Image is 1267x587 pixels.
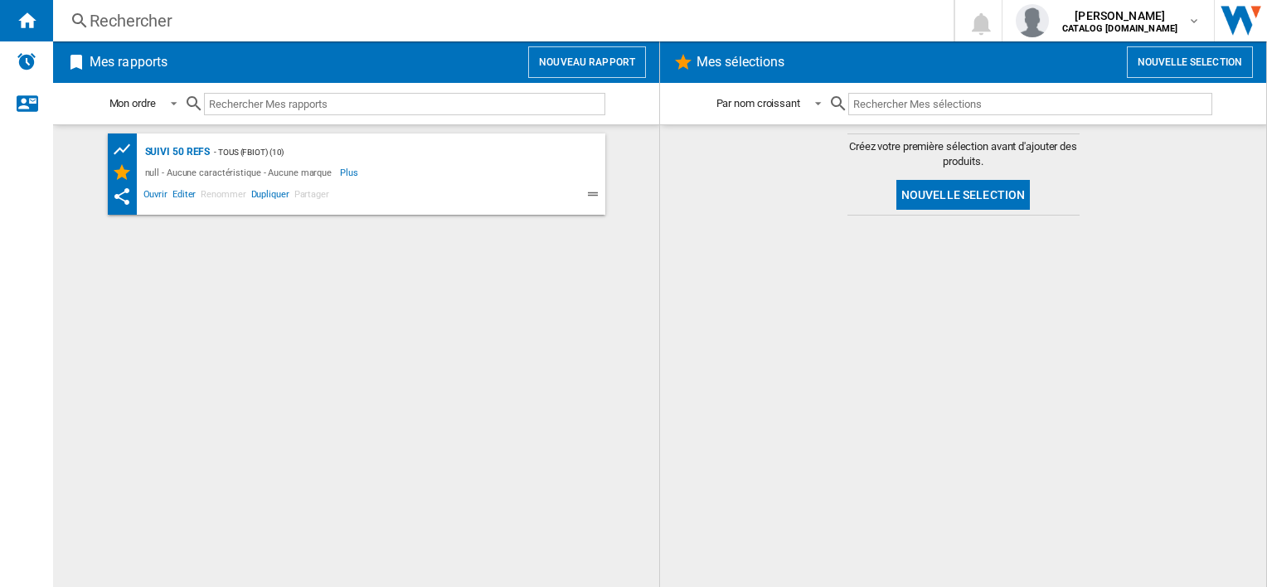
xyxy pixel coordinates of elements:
[109,97,156,109] div: Mon ordre
[1016,4,1049,37] img: profile.jpg
[86,46,171,78] h2: Mes rapports
[112,163,141,182] div: Mes Sélections
[847,139,1080,169] span: Créez votre première sélection avant d'ajouter des produits.
[896,180,1031,210] button: Nouvelle selection
[693,46,788,78] h2: Mes sélections
[90,9,910,32] div: Rechercher
[1062,7,1177,24] span: [PERSON_NAME]
[340,163,361,182] span: Plus
[141,163,341,182] div: null - Aucune caractéristique - Aucune marque
[716,97,800,109] div: Par nom croissant
[141,187,170,206] span: Ouvrir
[141,142,211,163] div: SUIVI 50 REFS
[170,187,198,206] span: Editer
[112,187,132,206] ng-md-icon: Ce rapport a été partagé avec vous
[204,93,605,115] input: Rechercher Mes rapports
[210,142,571,163] div: - TOUS (fbiot) (10)
[1127,46,1253,78] button: Nouvelle selection
[848,93,1212,115] input: Rechercher Mes sélections
[198,187,248,206] span: Renommer
[528,46,646,78] button: Nouveau rapport
[17,51,36,71] img: alerts-logo.svg
[292,187,332,206] span: Partager
[1062,23,1177,34] b: CATALOG [DOMAIN_NAME]
[112,139,141,160] div: Tableau des prix des produits
[249,187,292,206] span: Dupliquer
